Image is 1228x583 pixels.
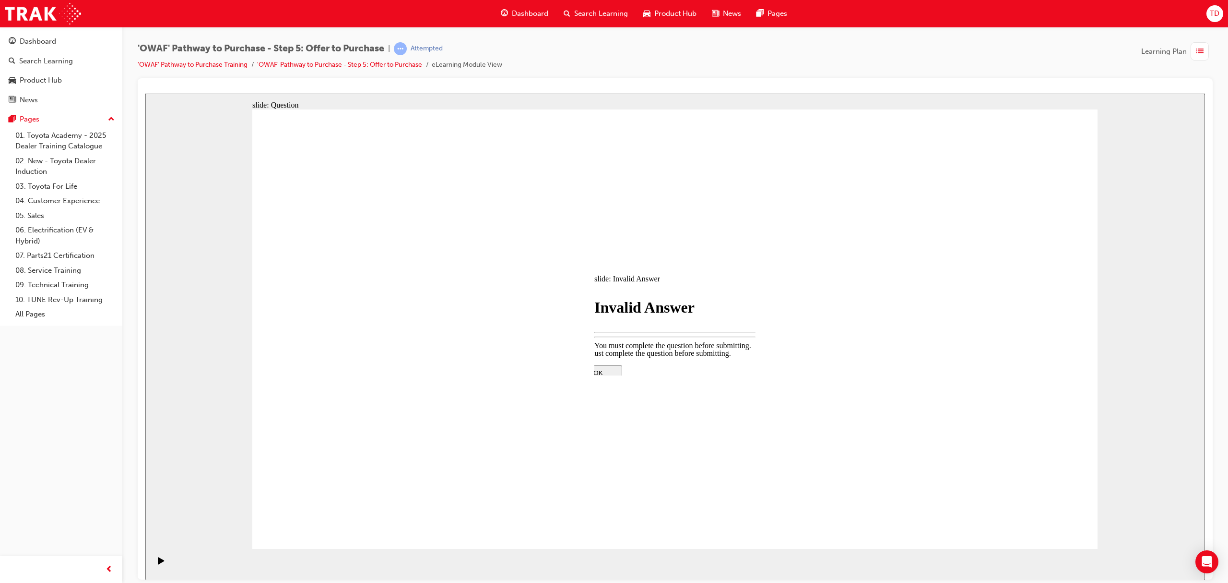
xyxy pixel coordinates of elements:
span: | [388,43,390,54]
button: Pages [4,110,118,128]
span: News [723,8,741,19]
a: News [4,91,118,109]
a: 06. Electrification (EV & Hybrid) [12,223,118,248]
a: 'OWAF' Pathway to Purchase - Step 5: Offer to Purchase [257,61,422,69]
div: Open Intercom Messenger [1195,550,1218,573]
span: learningRecordVerb_ATTEMPT-icon [394,42,407,55]
img: Trak [5,3,81,24]
div: Product Hub [20,75,62,86]
span: list-icon [1196,46,1204,58]
a: 07. Parts21 Certification [12,248,118,263]
span: search-icon [9,57,15,66]
div: Dashboard [20,36,56,47]
span: TD [1210,8,1219,19]
div: Search Learning [19,56,73,67]
a: Search Learning [4,52,118,70]
a: 02. New - Toyota Dealer Induction [12,154,118,179]
a: 08. Service Training [12,263,118,278]
div: News [20,95,38,106]
span: car-icon [643,8,650,20]
span: search-icon [564,8,570,20]
span: up-icon [108,113,115,126]
span: Search Learning [574,8,628,19]
a: 01. Toyota Academy - 2025 Dealer Training Catalogue [12,128,118,154]
span: news-icon [712,8,719,20]
span: 'OWAF' Pathway to Purchase - Step 5: Offer to Purchase [138,43,384,54]
a: Dashboard [4,33,118,50]
a: Product Hub [4,72,118,89]
a: 05. Sales [12,208,118,223]
button: Learning Plan [1141,42,1213,61]
a: 09. Technical Training [12,278,118,292]
span: guage-icon [9,37,16,46]
span: pages-icon [756,8,764,20]
span: pages-icon [9,115,16,124]
div: Attempted [411,44,443,53]
button: DashboardSearch LearningProduct HubNews [4,31,118,110]
span: Product Hub [654,8,697,19]
a: pages-iconPages [749,4,795,24]
span: Pages [767,8,787,19]
span: Dashboard [512,8,548,19]
a: All Pages [12,307,118,322]
a: 03. Toyota For Life [12,179,118,194]
span: Learning Plan [1141,46,1187,57]
a: 'OWAF' Pathway to Purchase Training [138,61,248,69]
div: Pages [20,114,39,125]
a: 04. Customer Experience [12,194,118,208]
span: car-icon [9,76,16,85]
span: news-icon [9,96,16,105]
span: guage-icon [501,8,508,20]
li: eLearning Module View [432,60,502,71]
button: TD [1206,5,1223,22]
a: search-iconSearch Learning [556,4,636,24]
span: prev-icon [106,564,113,576]
a: car-iconProduct Hub [636,4,704,24]
a: 10. TUNE Rev-Up Training [12,292,118,307]
a: news-iconNews [704,4,749,24]
a: guage-iconDashboard [493,4,556,24]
